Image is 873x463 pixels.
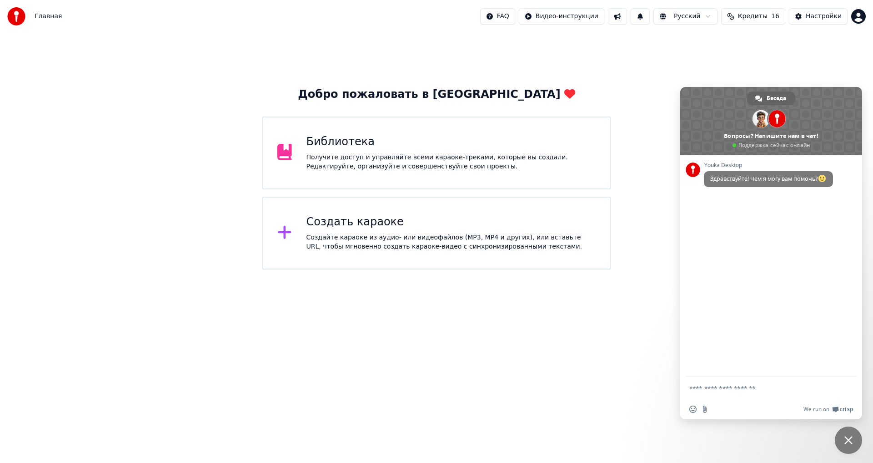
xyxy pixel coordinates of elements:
[306,135,596,149] div: Библиотека
[747,92,795,105] div: Беседа
[519,8,604,25] button: Видео-инструкции
[721,8,785,25] button: Кредиты16
[835,427,862,454] div: Закрыть чат
[7,7,25,25] img: youka
[806,12,842,21] div: Настройки
[298,87,575,102] div: Добро пожаловать в [GEOGRAPHIC_DATA]
[35,12,62,21] nav: breadcrumb
[710,175,827,183] span: Здравствуйте! Чем я могу вам помочь?
[840,406,853,413] span: Crisp
[480,8,515,25] button: FAQ
[767,92,786,105] span: Беседа
[803,406,829,413] span: We run on
[701,406,708,413] span: Отправить файл
[704,162,833,168] span: Youka Desktop
[738,12,768,21] span: Кредиты
[803,406,853,413] a: We run onCrisp
[789,8,848,25] button: Настройки
[306,215,596,229] div: Создать караоке
[771,12,779,21] span: 16
[689,384,833,392] textarea: Отправьте сообщение...
[306,233,596,251] div: Создайте караоке из аудио- или видеофайлов (MP3, MP4 и других), или вставьте URL, чтобы мгновенно...
[306,153,596,171] div: Получите доступ и управляйте всеми караоке-треками, которые вы создали. Редактируйте, организуйте...
[35,12,62,21] span: Главная
[689,406,697,413] span: Вставить emoji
